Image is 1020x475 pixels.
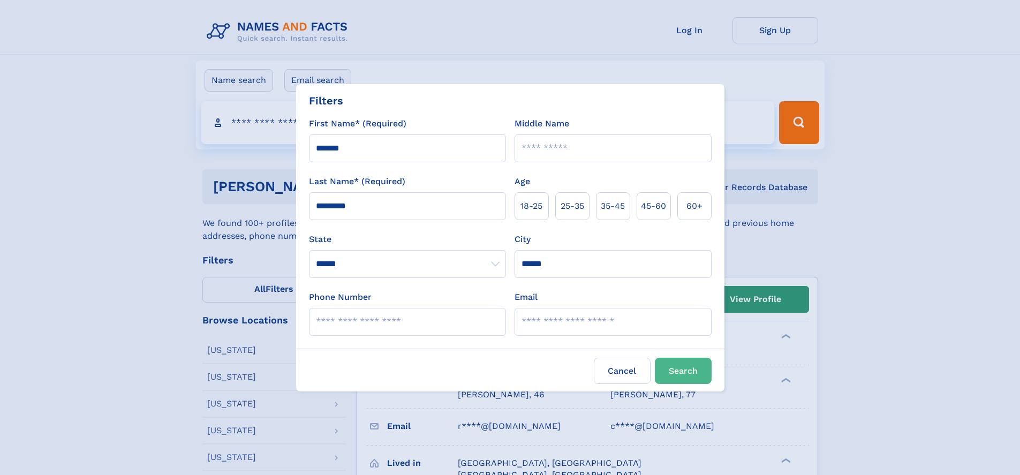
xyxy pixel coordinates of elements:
button: Search [655,358,712,384]
label: Age [515,175,530,188]
label: Email [515,291,538,304]
label: First Name* (Required) [309,117,406,130]
span: 18‑25 [520,200,542,213]
label: City [515,233,531,246]
span: 25‑35 [561,200,584,213]
label: State [309,233,506,246]
span: 35‑45 [601,200,625,213]
div: Filters [309,93,343,109]
label: Phone Number [309,291,372,304]
label: Last Name* (Required) [309,175,405,188]
span: 60+ [686,200,702,213]
label: Cancel [594,358,651,384]
label: Middle Name [515,117,569,130]
span: 45‑60 [641,200,666,213]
